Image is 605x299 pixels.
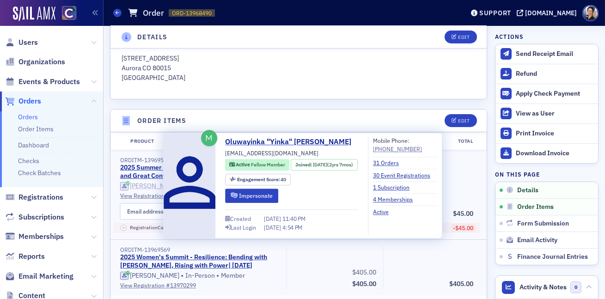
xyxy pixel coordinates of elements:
div: 40 [237,177,287,182]
span: Events & Products [18,77,80,87]
div: Last Login [231,225,256,230]
a: 2025 Summer of Fun – Drive Your Connections: Golf and Great Conversations| [DATE] [120,164,277,180]
div: Print Invoice [516,129,593,138]
span: • [217,271,220,281]
td: : [121,204,266,219]
a: Subscriptions [5,212,64,222]
span: Organizations [18,57,65,67]
div: In-Person Member [120,271,280,281]
span: Registration Cancelled [130,224,180,232]
span: [EMAIL_ADDRESS][DOMAIN_NAME] [225,149,318,157]
span: [DATE] [313,161,327,168]
a: Check Batches [18,169,61,177]
h1: Order [143,7,164,18]
span: Subscriptions [18,212,64,222]
span: Profile [582,5,599,21]
a: 2025 Women's Summit - Resilience: Bending with [PERSON_NAME], Rising with Power| [DATE] [120,253,277,269]
span: $45.00 [453,209,474,218]
div: ORDITM-13969569 [120,246,280,253]
span: Joined : [295,161,313,169]
button: View as User [495,104,598,123]
span: Order Items [517,203,554,211]
div: [PERSON_NAME] [130,182,179,190]
span: 4:54 PM [282,224,302,231]
a: [PERSON_NAME] [120,182,179,190]
button: Edit [445,114,477,127]
a: 31 Orders [373,159,406,167]
div: Apply Check Payment [516,90,593,98]
span: Orders [18,96,41,106]
button: Apply Check Payment [495,84,598,104]
a: Active Fellow Member [229,161,285,169]
a: Email Marketing [5,271,73,281]
p: [GEOGRAPHIC_DATA] [122,73,476,83]
div: Active: Active: Fellow Member [225,159,289,171]
div: ORDITM-13969567 [120,157,280,164]
a: Events & Products [5,77,80,87]
div: Member [120,182,280,191]
h4: On this page [495,170,599,178]
span: $405.00 [353,268,377,276]
span: ORD-13968490 [172,9,212,17]
a: View Homepage [55,6,76,22]
a: View Registration #13970299 [120,281,280,289]
a: Checks [18,157,39,165]
div: Joined: 2022-12-29 00:00:00 [291,159,358,171]
span: Registrations [18,192,63,202]
a: [PERSON_NAME] [120,272,179,280]
button: Refund [495,64,598,84]
div: Download Invoice [516,149,593,158]
img: SailAMX [13,6,55,21]
span: $405.00 [450,280,474,288]
span: Email Marketing [18,271,73,281]
a: 30 Event Registrations [373,171,437,179]
a: Users [5,37,38,48]
span: Engagement Score : [237,176,281,183]
div: Send Receipt Email [516,50,593,58]
div: Edit [458,118,470,123]
a: View Registration #13970297(Cancelled) [120,191,280,200]
h4: Order Items [137,116,186,126]
div: View as User [516,110,593,118]
span: Email Activity [517,236,557,244]
div: Mobile Phone: [373,136,422,153]
img: SailAMX [62,6,76,20]
div: [PERSON_NAME] [130,272,179,280]
a: Order Items [18,125,54,133]
a: [PHONE_NUMBER] [373,145,422,153]
a: Oluwayinka "Yinka" [PERSON_NAME] [225,136,358,147]
h4: Actions [495,32,524,41]
a: Memberships [5,232,64,242]
div: Refund [516,70,593,78]
span: Memberships [18,232,64,242]
a: Download Invoice [495,143,598,163]
span: Details [517,186,538,195]
div: Engagement Score: 40 [225,174,291,185]
span: 11:40 PM [282,215,306,223]
span: Active [236,161,251,168]
span: – [122,225,124,230]
span: Finance Journal Entries [517,253,588,261]
a: Registrations [5,192,63,202]
p: Aurora CO 80015 [122,63,476,73]
div: Edit [458,35,470,40]
button: Send Receipt Email [495,44,598,64]
span: Reports [18,251,45,262]
a: Orders [5,96,41,106]
div: (2yrs 7mos) [313,161,353,169]
span: [DATE] [264,224,282,231]
span: Form Submission [517,220,569,228]
span: • [181,271,184,281]
p: [STREET_ADDRESS] [122,54,476,63]
a: Orders [18,113,38,121]
span: Users [18,37,38,48]
button: [DOMAIN_NAME] [517,10,580,16]
span: -$45.00 [453,224,474,232]
span: Email address [127,207,164,215]
a: Reports [5,251,45,262]
a: 4 Memberships [373,195,420,204]
button: Impersonate [225,189,278,203]
a: Print Invoice [495,123,598,143]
